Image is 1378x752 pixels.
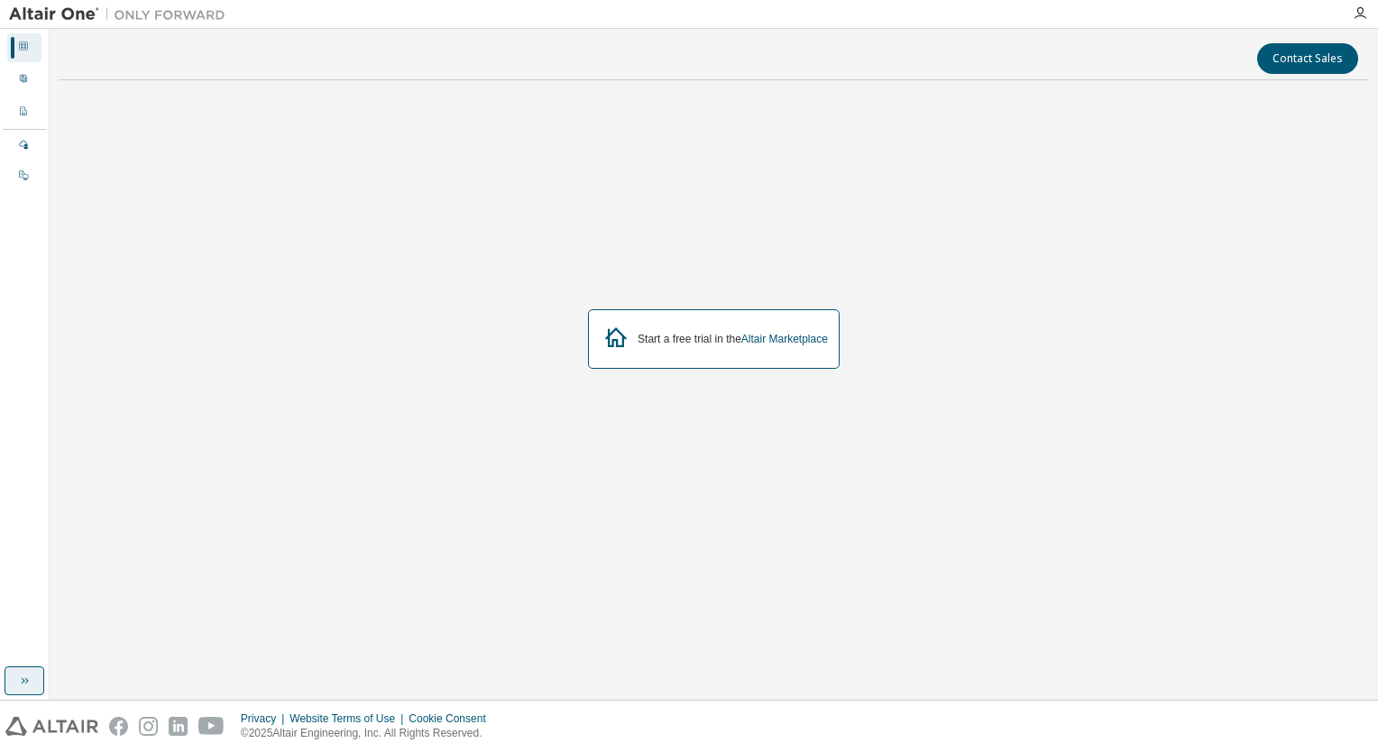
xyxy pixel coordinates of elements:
div: Privacy [241,711,289,726]
a: Altair Marketplace [741,333,828,345]
button: Contact Sales [1257,43,1358,74]
div: Managed [7,132,41,160]
div: Start a free trial in the [638,332,828,346]
img: facebook.svg [109,717,128,736]
div: Dashboard [7,33,41,62]
img: instagram.svg [139,717,158,736]
img: altair_logo.svg [5,717,98,736]
img: linkedin.svg [169,717,188,736]
img: youtube.svg [198,717,225,736]
div: Cookie Consent [409,711,496,726]
img: Altair One [9,5,234,23]
div: Company Profile [7,98,41,127]
div: Website Terms of Use [289,711,409,726]
p: © 2025 Altair Engineering, Inc. All Rights Reserved. [241,726,497,741]
div: On Prem [7,162,41,191]
div: User Profile [7,66,41,95]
